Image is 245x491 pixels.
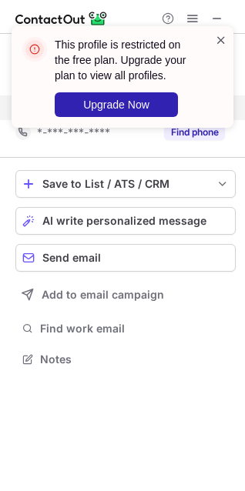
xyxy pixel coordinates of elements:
button: Notes [15,349,236,370]
div: Save to List / ATS / CRM [42,178,209,190]
span: Find work email [40,322,230,336]
span: AI write personalized message [42,215,206,227]
button: Find work email [15,318,236,339]
span: Notes [40,352,230,366]
button: save-profile-one-click [15,170,236,198]
button: Upgrade Now [55,92,178,117]
button: AI write personalized message [15,207,236,235]
button: Add to email campaign [15,281,236,309]
header: This profile is restricted on the free plan. Upgrade your plan to view all profiles. [55,37,196,83]
img: ContactOut v5.3.10 [15,9,108,28]
span: Send email [42,252,101,264]
span: Add to email campaign [42,289,164,301]
img: error [22,37,47,62]
span: Upgrade Now [83,99,149,111]
button: Send email [15,244,236,272]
